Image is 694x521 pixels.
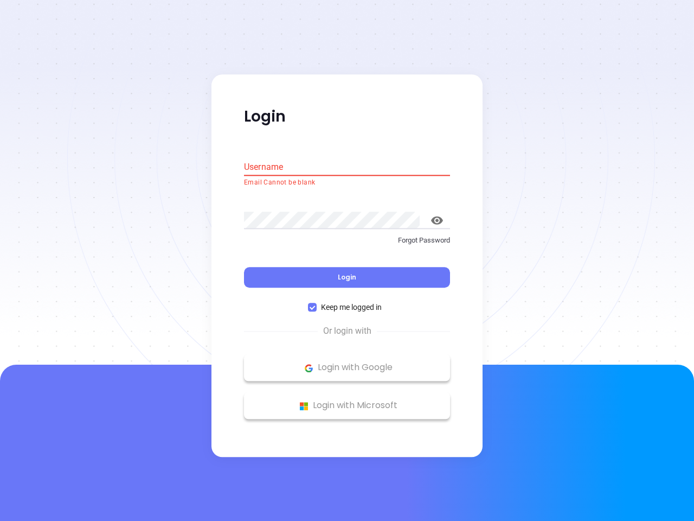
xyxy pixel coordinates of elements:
span: Keep me logged in [317,302,386,314]
p: Login with Microsoft [249,398,445,414]
img: Google Logo [302,361,316,375]
p: Forgot Password [244,235,450,246]
img: Microsoft Logo [297,399,311,413]
p: Email Cannot be blank [244,177,450,188]
span: Login [338,273,356,282]
button: Google Logo Login with Google [244,354,450,382]
button: Microsoft Logo Login with Microsoft [244,392,450,420]
button: Login [244,268,450,288]
span: Or login with [318,325,377,338]
p: Login with Google [249,360,445,376]
a: Forgot Password [244,235,450,255]
p: Login [244,107,450,126]
button: toggle password visibility [424,207,450,233]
